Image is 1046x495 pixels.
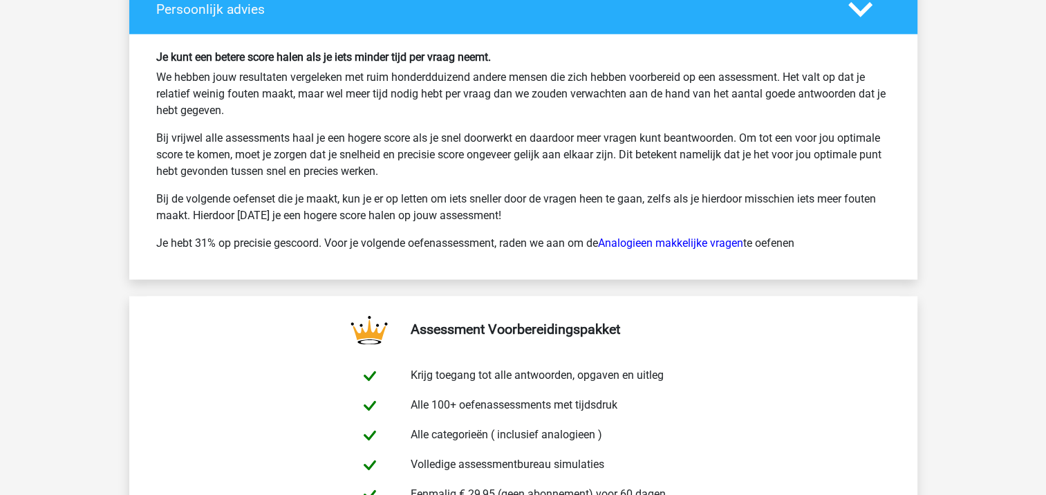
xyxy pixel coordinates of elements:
[156,130,890,180] p: Bij vrijwel alle assessments haal je een hogere score als je snel doorwerkt en daardoor meer vrag...
[156,191,890,224] p: Bij de volgende oefenset die je maakt, kun je er op letten om iets sneller door de vragen heen te...
[156,69,890,119] p: We hebben jouw resultaten vergeleken met ruim honderdduizend andere mensen die zich hebben voorbe...
[156,50,890,64] h6: Je kunt een betere score halen als je iets minder tijd per vraag neemt.
[598,236,743,250] a: Analogieen makkelijke vragen
[156,235,890,252] p: Je hebt 31% op precisie gescoord. Voor je volgende oefenassessment, raden we aan om de te oefenen
[156,1,828,17] h4: Persoonlijk advies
